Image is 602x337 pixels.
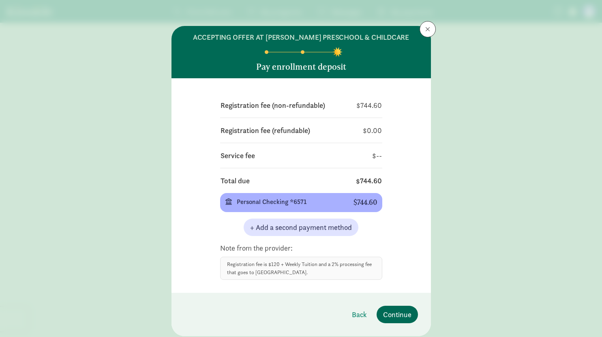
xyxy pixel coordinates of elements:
[220,193,382,212] button: Personal Checking *6571 $744.60
[237,197,341,207] div: Personal Checking *6571
[306,175,382,187] td: $744.60
[250,222,352,233] span: + Add a second payment method
[244,219,358,236] button: + Add a second payment method
[353,124,382,136] td: $0.00
[345,150,382,161] td: $--
[220,124,353,136] td: Registration fee (refundable)
[220,257,382,280] div: Registration fee is $120 + Weekly Tuition and a 2% processing fee that goes to [GEOGRAPHIC_DATA].
[383,309,411,320] span: Continue
[353,198,377,207] div: $744.60
[352,309,367,320] span: Back
[220,175,306,187] td: Total due
[220,243,382,253] div: Note from the provider:
[377,306,418,323] button: Continue
[350,99,382,111] td: $744.60
[345,306,373,323] button: Back
[193,32,409,42] h6: ACCEPTING OFFER AT [PERSON_NAME] PRESCHOOL & CHILDCARE
[256,62,346,72] h5: Pay enrollment deposit
[220,99,350,111] td: Registration fee (non-refundable)
[220,150,345,161] td: Service fee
